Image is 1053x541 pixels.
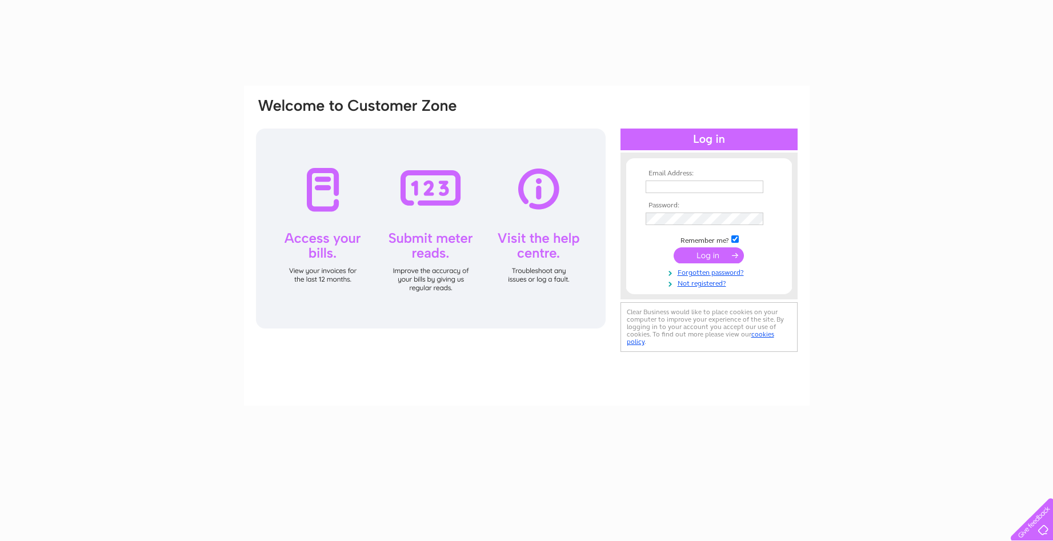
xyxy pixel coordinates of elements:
[643,234,775,245] td: Remember me?
[627,330,774,346] a: cookies policy
[643,202,775,210] th: Password:
[646,277,775,288] a: Not registered?
[643,170,775,178] th: Email Address:
[674,247,744,263] input: Submit
[620,302,798,352] div: Clear Business would like to place cookies on your computer to improve your experience of the sit...
[646,266,775,277] a: Forgotten password?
